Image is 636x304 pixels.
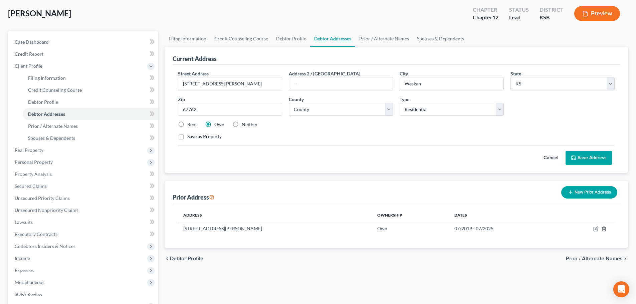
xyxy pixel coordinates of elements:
a: Credit Counseling Course [210,31,272,47]
span: Client Profile [15,63,42,69]
div: KSB [540,14,564,21]
a: Debtor Profile [23,96,158,108]
button: Prior / Alternate Names chevron_right [566,256,628,261]
div: Prior Address [173,193,214,201]
span: Prior / Alternate Names [566,256,623,261]
a: Filing Information [165,31,210,47]
input: Enter city... [400,77,503,90]
span: [PERSON_NAME] [8,8,71,18]
td: 07/2019 - 07/2025 [449,222,557,235]
a: Spouses & Dependents [413,31,468,47]
a: Credit Counseling Course [23,84,158,96]
a: Unsecured Priority Claims [9,192,158,204]
label: Save as Property [187,133,222,140]
span: Prior / Alternate Names [28,123,78,129]
span: Credit Report [15,51,43,57]
span: Real Property [15,147,43,153]
td: [STREET_ADDRESS][PERSON_NAME] [178,222,372,235]
a: Prior / Alternate Names [355,31,413,47]
td: Own [372,222,449,235]
span: Personal Property [15,159,53,165]
span: Filing Information [28,75,66,81]
div: Open Intercom Messenger [613,281,629,297]
a: SOFA Review [9,288,158,300]
button: chevron_left Debtor Profile [165,256,203,261]
button: Save Address [566,151,612,165]
th: Ownership [372,209,449,222]
a: Property Analysis [9,168,158,180]
div: Chapter [473,6,498,14]
div: Lead [509,14,529,21]
span: County [289,96,304,102]
input: -- [289,77,393,90]
i: chevron_right [623,256,628,261]
span: Debtor Profile [170,256,203,261]
button: Cancel [536,151,566,165]
a: Prior / Alternate Names [23,120,158,132]
div: Status [509,6,529,14]
a: Filing Information [23,72,158,84]
label: Neither [242,121,258,128]
span: Property Analysis [15,171,52,177]
span: Miscellaneous [15,279,44,285]
span: Spouses & Dependents [28,135,75,141]
label: Type [400,96,409,103]
span: City [400,71,408,76]
i: chevron_left [165,256,170,261]
a: Case Dashboard [9,36,158,48]
span: Debtor Profile [28,99,58,105]
div: Chapter [473,14,498,21]
span: Unsecured Nonpriority Claims [15,207,78,213]
label: Own [214,121,224,128]
a: Executory Contracts [9,228,158,240]
input: XXXXX [178,103,282,116]
button: Preview [574,6,620,21]
span: State [510,71,521,76]
button: New Prior Address [561,186,617,199]
div: Current Address [173,55,217,63]
a: Secured Claims [9,180,158,192]
span: Secured Claims [15,183,47,189]
th: Address [178,209,372,222]
label: Rent [187,121,197,128]
div: District [540,6,564,14]
span: Debtor Addresses [28,111,65,117]
a: Debtor Addresses [310,31,355,47]
a: Unsecured Nonpriority Claims [9,204,158,216]
span: Income [15,255,30,261]
a: Lawsuits [9,216,158,228]
span: Case Dashboard [15,39,49,45]
span: Street Address [178,71,209,76]
span: Lawsuits [15,219,33,225]
a: Debtor Addresses [23,108,158,120]
label: Address 2 / [GEOGRAPHIC_DATA] [289,70,360,77]
span: 12 [492,14,498,20]
a: Spouses & Dependents [23,132,158,144]
input: Enter street address [178,77,282,90]
span: Expenses [15,267,34,273]
a: Credit Report [9,48,158,60]
a: Debtor Profile [272,31,310,47]
span: Zip [178,96,185,102]
span: Credit Counseling Course [28,87,82,93]
span: Executory Contracts [15,231,57,237]
span: SOFA Review [15,291,42,297]
th: Dates [449,209,557,222]
span: Codebtors Insiders & Notices [15,243,75,249]
span: Unsecured Priority Claims [15,195,70,201]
